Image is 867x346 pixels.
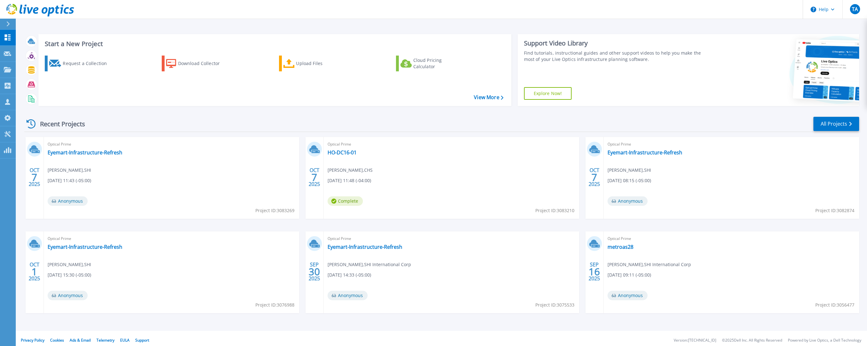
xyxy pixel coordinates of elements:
div: OCT 2025 [308,166,320,189]
span: TA [852,7,858,12]
div: SEP 2025 [308,260,320,283]
h3: Start a New Project [45,40,503,47]
div: Recent Projects [24,116,94,132]
span: Optical Prime [608,141,855,148]
span: [PERSON_NAME] , CHS [328,167,373,174]
span: Optical Prime [48,235,295,242]
span: [PERSON_NAME] , SHI International Corp [328,261,411,268]
div: Request a Collection [63,57,113,70]
span: 7 [311,175,317,180]
a: Upload Files [279,56,349,71]
span: Project ID: 3056477 [815,301,854,308]
span: 16 [589,269,600,274]
span: Anonymous [48,196,88,206]
a: EULA [120,337,130,343]
span: Optical Prime [328,141,575,148]
a: Cookies [50,337,64,343]
span: [DATE] 14:33 (-05:00) [328,271,371,278]
li: © 2025 Dell Inc. All Rights Reserved [722,338,782,343]
span: Project ID: 3082874 [815,207,854,214]
span: Project ID: 3075533 [535,301,574,308]
a: Eyemart-Infrastructure-Refresh [608,149,682,156]
div: Cloud Pricing Calculator [413,57,464,70]
span: [PERSON_NAME] , SHI [48,167,91,174]
span: Optical Prime [608,235,855,242]
span: Optical Prime [48,141,295,148]
div: OCT 2025 [28,260,40,283]
span: [DATE] 09:11 (-05:00) [608,271,651,278]
a: Eyemart-Infrastructure-Refresh [48,244,122,250]
span: [DATE] 08:15 (-05:00) [608,177,651,184]
div: Upload Files [296,57,346,70]
a: Download Collector [162,56,232,71]
a: Explore Now! [524,87,572,100]
span: Anonymous [608,196,648,206]
span: 30 [309,269,320,274]
span: Complete [328,196,363,206]
a: metroas28 [608,244,633,250]
li: Version: [TECHNICAL_ID] [674,338,716,343]
div: Download Collector [178,57,229,70]
a: Privacy Policy [21,337,44,343]
span: [DATE] 15:30 (-05:00) [48,271,91,278]
div: OCT 2025 [588,166,600,189]
a: Ads & Email [70,337,91,343]
span: [PERSON_NAME] , SHI International Corp [608,261,691,268]
span: Project ID: 3076988 [255,301,294,308]
div: Find tutorials, instructional guides and other support videos to help you make the most of your L... [524,50,701,63]
div: OCT 2025 [28,166,40,189]
a: HO-DC16-01 [328,149,357,156]
a: Support [135,337,149,343]
span: Anonymous [608,291,648,300]
span: [DATE] 11:43 (-05:00) [48,177,91,184]
a: View More [474,94,503,100]
span: Project ID: 3083210 [535,207,574,214]
span: [PERSON_NAME] , SHI [48,261,91,268]
a: All Projects [813,117,859,131]
span: [DATE] 11:48 (-04:00) [328,177,371,184]
span: Project ID: 3083269 [255,207,294,214]
a: Eyemart-Infrastructure-Refresh [328,244,402,250]
span: Anonymous [328,291,368,300]
a: Telemetry [96,337,114,343]
a: Request a Collection [45,56,115,71]
li: Powered by Live Optics, a Dell Technology [788,338,861,343]
div: SEP 2025 [588,260,600,283]
span: Anonymous [48,291,88,300]
span: 7 [591,175,597,180]
span: Optical Prime [328,235,575,242]
a: Eyemart-Infrastructure-Refresh [48,149,122,156]
span: 7 [32,175,37,180]
span: [PERSON_NAME] , SHI [608,167,651,174]
div: Support Video Library [524,39,701,47]
a: Cloud Pricing Calculator [396,56,466,71]
span: 1 [32,269,37,274]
